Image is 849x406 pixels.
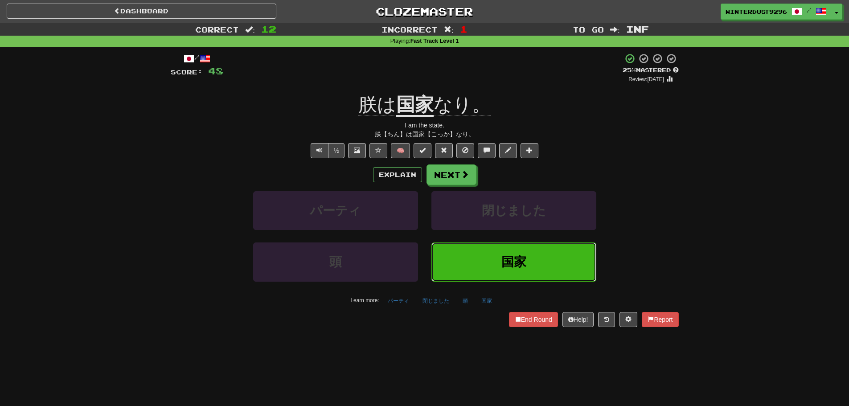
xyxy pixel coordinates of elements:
[434,94,491,115] span: なり。
[478,143,496,158] button: Discuss sentence (alt+u)
[721,4,831,20] a: WinterDust9296 /
[427,164,476,185] button: Next
[460,24,468,34] span: 1
[456,143,474,158] button: Ignore sentence (alt+i)
[623,66,636,74] span: 25 %
[562,312,594,327] button: Help!
[431,242,596,281] button: 国家
[358,94,396,115] span: 朕は
[329,255,342,269] span: 頭
[350,297,379,303] small: Learn more:
[290,4,559,19] a: Clozemaster
[807,7,811,13] span: /
[623,66,679,74] div: Mastered
[391,143,410,158] button: 🧠
[171,68,203,76] span: Score:
[444,26,454,33] span: :
[521,143,538,158] button: Add to collection (alt+a)
[726,8,787,16] span: WinterDust9296
[208,65,223,76] span: 48
[381,25,438,34] span: Incorrect
[310,204,361,217] span: パーティ
[348,143,366,158] button: Show image (alt+x)
[396,94,434,117] u: 国家
[414,143,431,158] button: Set this sentence to 100% Mastered (alt+m)
[628,76,664,82] small: Review: [DATE]
[476,294,497,308] button: 国家
[311,143,328,158] button: Play sentence audio (ctl+space)
[171,121,679,130] div: I am the state.
[610,26,620,33] span: :
[435,143,453,158] button: Reset to 0% Mastered (alt+r)
[253,191,418,230] button: パーティ
[410,38,459,44] strong: Fast Track Level 1
[573,25,604,34] span: To go
[501,255,526,269] span: 国家
[195,25,239,34] span: Correct
[7,4,276,19] a: Dashboard
[598,312,615,327] button: Round history (alt+y)
[369,143,387,158] button: Favorite sentence (alt+f)
[431,191,596,230] button: 閉じました
[509,312,558,327] button: End Round
[171,53,223,64] div: /
[245,26,255,33] span: :
[626,24,649,34] span: Inf
[373,167,422,182] button: Explain
[458,294,473,308] button: 頭
[499,143,517,158] button: Edit sentence (alt+d)
[253,242,418,281] button: 頭
[418,294,454,308] button: 閉じました
[309,143,345,158] div: Text-to-speech controls
[482,204,546,217] span: 閉じました
[328,143,345,158] button: ½
[642,312,678,327] button: Report
[261,24,276,34] span: 12
[383,294,414,308] button: パーティ
[171,130,679,139] div: 朕【ちん】は国家【こっか】なり。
